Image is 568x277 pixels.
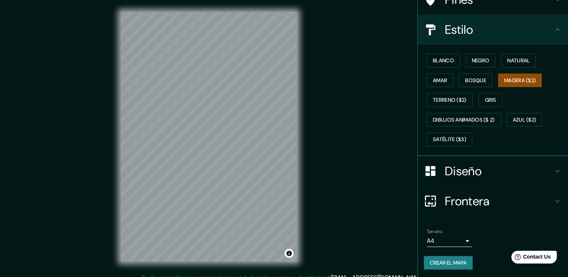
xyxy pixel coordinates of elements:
[433,76,447,85] font: Amar
[427,235,472,247] div: A4
[507,113,542,127] button: Azul ($2)
[427,113,501,127] button: Dibujos animados ($ 2)
[465,76,486,85] font: Bosque
[418,15,568,45] div: Estilo
[427,74,453,87] button: Amar
[445,22,553,37] h4: Estilo
[501,248,560,269] iframe: Help widget launcher
[479,93,503,107] button: Gris
[427,132,472,146] button: Satélite ($3)
[459,74,492,87] button: Bosque
[445,194,553,209] h4: Frontera
[445,164,553,179] h4: Diseño
[427,228,442,235] label: Tamaño
[504,76,536,85] font: Madera ($2)
[501,54,536,68] button: Natural
[507,56,530,65] font: Natural
[424,256,473,270] button: Crear el mapa
[485,95,496,105] font: Gris
[285,249,294,258] button: Alternar atribución
[466,54,496,68] button: Negro
[472,56,490,65] font: Negro
[121,12,297,262] canvas: Mapa
[418,156,568,186] div: Diseño
[513,115,536,125] font: Azul ($2)
[427,93,473,107] button: Terreno ($2)
[498,74,542,87] button: Madera ($2)
[433,115,495,125] font: Dibujos animados ($ 2)
[418,186,568,216] div: Frontera
[430,258,467,268] font: Crear el mapa
[433,135,466,144] font: Satélite ($3)
[433,95,467,105] font: Terreno ($2)
[427,54,460,68] button: Blanco
[433,56,454,65] font: Blanco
